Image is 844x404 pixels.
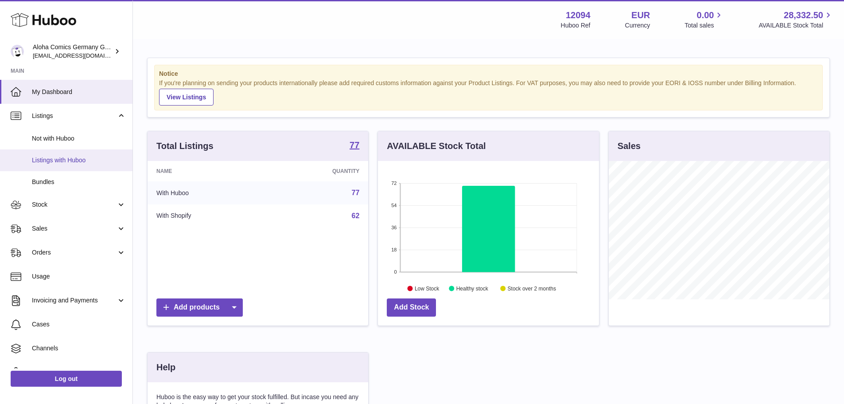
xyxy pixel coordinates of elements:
[33,43,113,60] div: Aloha Comics Germany GmbH
[32,178,126,186] span: Bundles
[392,225,397,230] text: 36
[392,180,397,186] text: 72
[148,204,267,227] td: With Shopify
[352,189,360,196] a: 77
[11,371,122,387] a: Log out
[33,52,130,59] span: [EMAIL_ADDRESS][DOMAIN_NAME]
[508,285,556,291] text: Stock over 2 months
[784,9,823,21] span: 28,332.50
[350,141,359,151] a: 77
[350,141,359,149] strong: 77
[11,45,24,58] img: internalAdmin-12094@internal.huboo.com
[618,140,641,152] h3: Sales
[394,269,397,275] text: 0
[631,9,650,21] strong: EUR
[625,21,650,30] div: Currency
[32,156,126,165] span: Listings with Huboo
[159,79,818,106] div: If you're planning on sending your products internationally please add required customs informati...
[32,368,126,377] span: Settings
[697,9,714,21] span: 0.00
[148,181,267,204] td: With Huboo
[156,361,175,373] h3: Help
[456,285,489,291] text: Healthy stock
[156,140,214,152] h3: Total Listings
[32,272,126,281] span: Usage
[32,248,117,257] span: Orders
[159,89,214,106] a: View Listings
[32,134,126,143] span: Not with Huboo
[685,21,724,30] span: Total sales
[387,298,436,317] a: Add Stock
[148,161,267,181] th: Name
[267,161,369,181] th: Quantity
[159,70,818,78] strong: Notice
[758,21,833,30] span: AVAILABLE Stock Total
[415,285,440,291] text: Low Stock
[32,296,117,305] span: Invoicing and Payments
[561,21,591,30] div: Huboo Ref
[156,298,243,317] a: Add products
[392,203,397,208] text: 54
[566,9,591,21] strong: 12094
[32,320,126,329] span: Cases
[32,112,117,120] span: Listings
[352,212,360,220] a: 62
[387,140,486,152] h3: AVAILABLE Stock Total
[32,88,126,96] span: My Dashboard
[32,224,117,233] span: Sales
[392,247,397,252] text: 18
[758,9,833,30] a: 28,332.50 AVAILABLE Stock Total
[32,200,117,209] span: Stock
[32,344,126,353] span: Channels
[685,9,724,30] a: 0.00 Total sales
